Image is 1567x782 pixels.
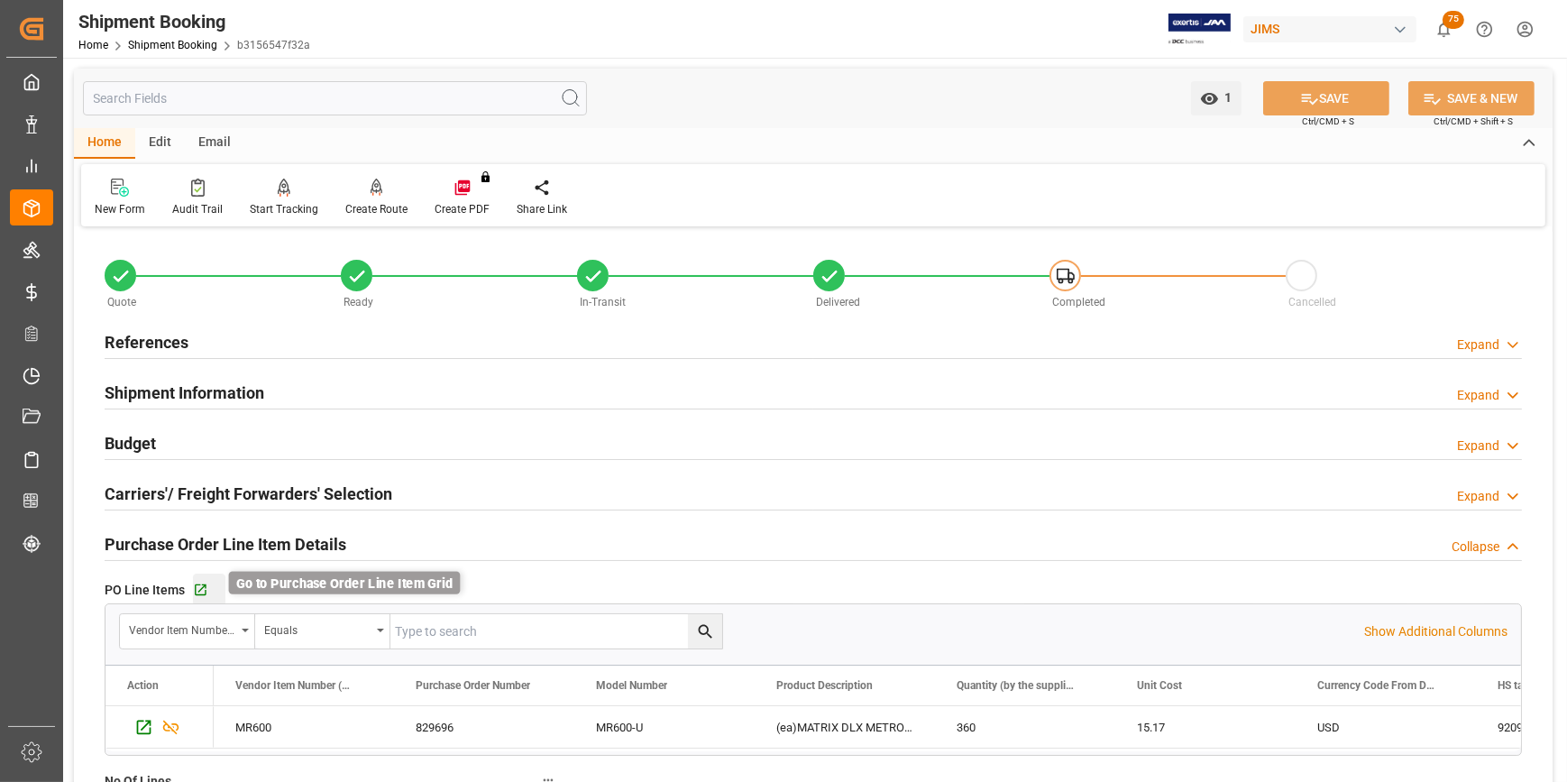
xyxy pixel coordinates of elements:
[596,679,667,692] span: Model Number
[95,201,145,217] div: New Form
[127,679,159,692] div: Action
[755,706,935,748] div: (ea)MATRIX DLX METRONOME
[957,679,1077,692] span: Quantity (by the supplier)
[776,679,873,692] span: Product Description
[1191,81,1242,115] button: open menu
[1457,437,1499,455] div: Expand
[1434,115,1513,128] span: Ctrl/CMD + Shift + S
[1424,9,1464,50] button: show 75 new notifications
[83,81,587,115] input: Search Fields
[517,201,567,217] div: Share Link
[108,296,137,308] span: Quote
[390,614,722,649] input: Type to search
[1243,12,1424,46] button: JIMS
[235,679,356,692] span: Vendor Item Number (By The Supplier)
[1443,11,1464,29] span: 75
[105,330,188,354] h2: References
[1296,706,1476,748] div: USD
[172,201,223,217] div: Audit Trail
[135,128,185,159] div: Edit
[1464,9,1505,50] button: Help Center
[78,8,310,35] div: Shipment Booking
[345,201,408,217] div: Create Route
[105,532,346,557] h2: Purchase Order Line Item Details
[1243,16,1416,42] div: JIMS
[74,128,135,159] div: Home
[120,614,255,649] button: open menu
[1053,296,1106,308] span: Completed
[344,296,374,308] span: Ready
[214,706,394,748] div: MR600
[1137,679,1182,692] span: Unit Cost
[416,679,530,692] span: Purchase Order Number
[574,706,755,748] div: MR600-U
[1289,296,1337,308] span: Cancelled
[229,572,461,594] div: Go to Purchase Order Line Item Grid
[1302,115,1354,128] span: Ctrl/CMD + S
[935,706,1115,748] div: 360
[264,618,371,639] div: Equals
[688,614,722,649] button: search button
[185,128,244,159] div: Email
[1219,90,1233,105] span: 1
[129,618,235,639] div: Vendor Item Number (By The Supplier)
[250,201,318,217] div: Start Tracking
[1168,14,1231,45] img: Exertis%20JAM%20-%20Email%20Logo.jpg_1722504956.jpg
[1364,622,1507,641] p: Show Additional Columns
[1263,81,1389,115] button: SAVE
[1317,679,1438,692] span: Currency Code From Detail
[1457,336,1499,354] div: Expand
[817,296,861,308] span: Delivered
[105,706,214,749] div: Press SPACE to select this row.
[78,39,108,51] a: Home
[581,296,627,308] span: In-Transit
[105,581,185,600] span: PO Line Items
[1452,538,1499,557] div: Collapse
[1408,81,1535,115] button: SAVE & NEW
[255,614,390,649] button: open menu
[394,706,574,748] div: 829696
[105,431,156,455] h2: Budget
[128,39,217,51] a: Shipment Booking
[193,574,225,606] button: Go to Purchase Order Line Item Grid
[1457,487,1499,506] div: Expand
[1457,386,1499,405] div: Expand
[105,482,392,506] h2: Carriers'/ Freight Forwarders' Selection
[1115,706,1296,748] div: 15.17
[105,381,264,405] h2: Shipment Information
